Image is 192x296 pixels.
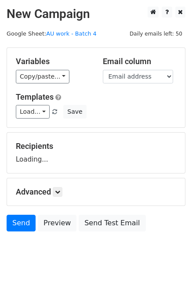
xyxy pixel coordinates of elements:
[38,215,76,231] a: Preview
[46,30,96,37] a: AU work - Batch 4
[127,29,185,39] span: Daily emails left: 50
[63,105,86,119] button: Save
[16,187,176,197] h5: Advanced
[16,57,90,66] h5: Variables
[16,70,69,83] a: Copy/paste...
[16,141,176,151] h5: Recipients
[7,215,36,231] a: Send
[7,7,185,22] h2: New Campaign
[103,57,177,66] h5: Email column
[16,92,54,101] a: Templates
[79,215,145,231] a: Send Test Email
[16,105,50,119] a: Load...
[7,30,97,37] small: Google Sheet:
[127,30,185,37] a: Daily emails left: 50
[16,141,176,164] div: Loading...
